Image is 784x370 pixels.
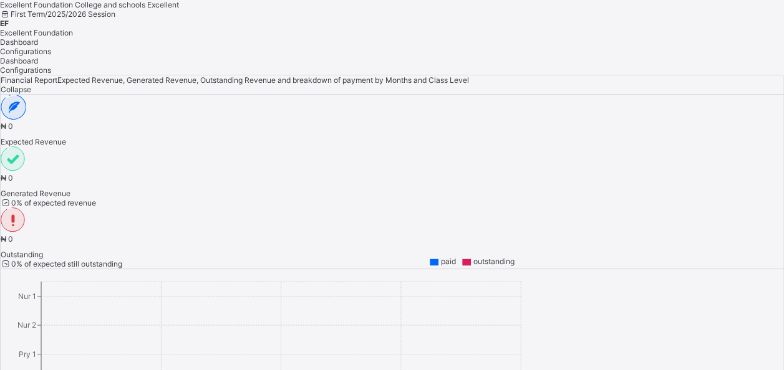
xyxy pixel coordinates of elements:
span: Expected Revenue, Generated Revenue, Outstanding Revenue and breakdown of payment by Months and C... [57,75,469,85]
span: 0 % of expected revenue [1,198,96,207]
span: Financial Report [1,75,57,85]
span: Outstanding [1,250,783,259]
span: ₦ 0 [1,234,13,244]
span: Expected Revenue [1,137,783,146]
span: ₦ 0 [1,121,13,131]
tspan: Nur 1 [18,292,36,301]
tspan: Pry 1 [19,349,36,359]
span: Collapse [1,85,31,94]
img: paid-1.3eb1404cbcb1d3b736510a26bbfa3ccb.svg [1,146,25,171]
img: outstanding-1.146d663e52f09953f639664a84e30106.svg [1,207,25,232]
span: paid [441,257,456,266]
span: Generated Revenue [1,189,783,198]
img: expected-2.4343d3e9d0c965b919479240f3db56ac.svg [1,95,27,120]
span: outstanding [473,257,515,266]
span: ₦ 0 [1,173,13,183]
span: 0 % of expected still outstanding [1,259,122,268]
tspan: Nur 2 [17,320,36,330]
